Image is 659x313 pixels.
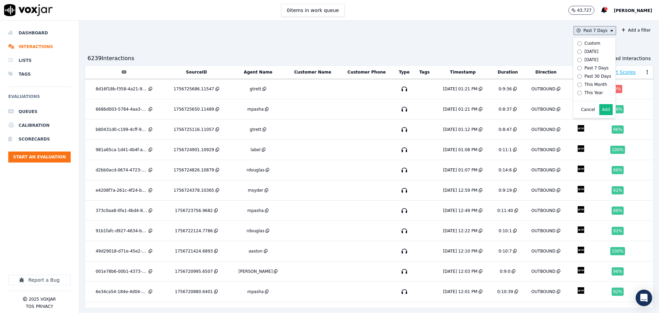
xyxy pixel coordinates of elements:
div: 1756724378.10365 [174,188,214,193]
div: 0 % [613,85,622,93]
div: OUTBOUND [531,289,555,294]
div: OUTBOUND [531,147,555,153]
button: Type [399,69,409,75]
div: 1756723756.9682 [175,208,213,213]
button: Start an Evaluation [8,152,71,163]
input: Custom [577,41,582,46]
button: 43,727 [568,6,594,15]
button: Privacy [36,304,53,309]
div: rdouglas [247,228,265,234]
div: 0:8:47 [498,127,512,132]
div: b80431d0-c199-4cff-9570-8e51cc4d5175 [96,127,147,132]
div: 1756724901.10929 [174,147,214,153]
div: 0:11:1 [498,147,512,153]
div: 8d16f18b-f358-4a21-9b97-d640aa7a4dbb [96,86,147,92]
button: 0items in work queue [281,4,345,17]
button: Agent Name [244,69,272,75]
a: Calibration [8,119,71,132]
div: [DATE] [585,57,599,63]
div: 88 % [612,206,624,215]
div: [DATE] 12:03 PM [443,269,477,274]
div: [DATE] 12:10 PM [443,248,477,254]
div: 1756725116.11057 [174,127,214,132]
button: Duration [498,69,518,75]
input: Past 7 Days [577,66,582,70]
div: mpasha [247,208,264,213]
div: OUTBOUND [531,228,555,234]
div: 1756725686.11547 [174,86,214,92]
div: 373c0aa8-0fa1-4bd4-83aa-6686a713e36f [96,208,147,213]
div: 0:10:39 [497,289,513,294]
img: VOXJAR_FTP_icon [575,264,587,276]
li: Scorecards [8,132,71,146]
button: Direction [535,69,557,75]
div: Open Intercom Messenger [636,290,652,306]
li: Tags [8,67,71,81]
button: [PERSON_NAME] [614,6,659,14]
div: [DATE] 01:08 PM [443,147,477,153]
button: Past 7 Days Custom [DATE] [DATE] Past 7 Days Past 30 Days This Month This Year Cancel Add [574,26,616,35]
img: VOXJAR_FTP_icon [575,203,587,215]
div: 96 % [612,267,624,276]
img: voxjar logo [4,4,53,16]
div: 100 % [610,146,625,154]
div: [DATE] 12:49 PM [443,208,477,213]
img: VOXJAR_FTP_icon [575,244,587,256]
p: 43,727 [577,8,591,13]
button: Add a filter [619,26,654,34]
img: VOXJAR_FTP_icon [575,224,587,236]
div: 0:14:6 [498,167,512,173]
div: mpasha [247,289,264,294]
div: Past 7 Days [585,65,609,71]
img: VOXJAR_FTP_icon [575,163,587,175]
button: Report a Bug [8,275,71,285]
div: [DATE] 12:59 PM [443,188,477,193]
div: 0:9:0 [500,269,510,274]
li: Lists [8,54,71,67]
div: 92 % [612,227,624,235]
div: gtrett [250,86,262,92]
a: Interactions [8,40,71,54]
img: VOXJAR_FTP_icon [575,143,587,155]
div: rdouglas [247,167,265,173]
div: OUTBOUND [531,167,555,173]
a: Queues [8,105,71,119]
div: d2bb0acd-0674-4723-b040-df9f360f2488 [96,167,147,173]
input: [DATE] [577,49,582,54]
div: [DATE] 01:07 PM [443,167,477,173]
div: gtrett [250,127,262,132]
div: 6e34ca54-184e-4d04-b541-b7f3f8e76fd7 [96,289,147,294]
a: Dashboard [8,26,71,40]
button: Upload Interactions [596,55,651,62]
div: 92 % [612,186,624,194]
div: Custom [585,41,600,46]
div: 1756725650.11489 [174,107,214,112]
div: 92 % [612,288,624,296]
div: 0:9:36 [498,86,512,92]
div: msyder [248,188,263,193]
div: 001e78b6-00b1-4373-b2a0-d37538f4bcc0 [96,269,147,274]
div: 100 % [610,247,625,255]
div: [DATE] 12:22 PM [443,228,477,234]
div: 6686d003-5784-4aa3-95ec-bead64ff8997 [96,107,147,112]
button: ID [122,69,126,75]
div: e4208f7a-261c-4f24-b517-fe89284a404f [96,188,147,193]
button: SourceID [186,69,207,75]
div: This Month [585,82,607,87]
div: [DATE] 12:01 PM [443,289,477,294]
div: 88 % [612,105,624,113]
div: [DATE] [585,49,599,54]
span: [PERSON_NAME] [614,8,652,13]
img: VOXJAR_FTP_icon [575,284,587,297]
div: 0:10:1 [498,228,512,234]
button: Customer Name [294,69,331,75]
div: 0:8:37 [498,107,512,112]
div: 0:11:40 [497,208,513,213]
div: OUTBOUND [531,188,555,193]
div: [DATE] 01:12 PM [443,127,477,132]
button: 43,727 [568,6,601,15]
